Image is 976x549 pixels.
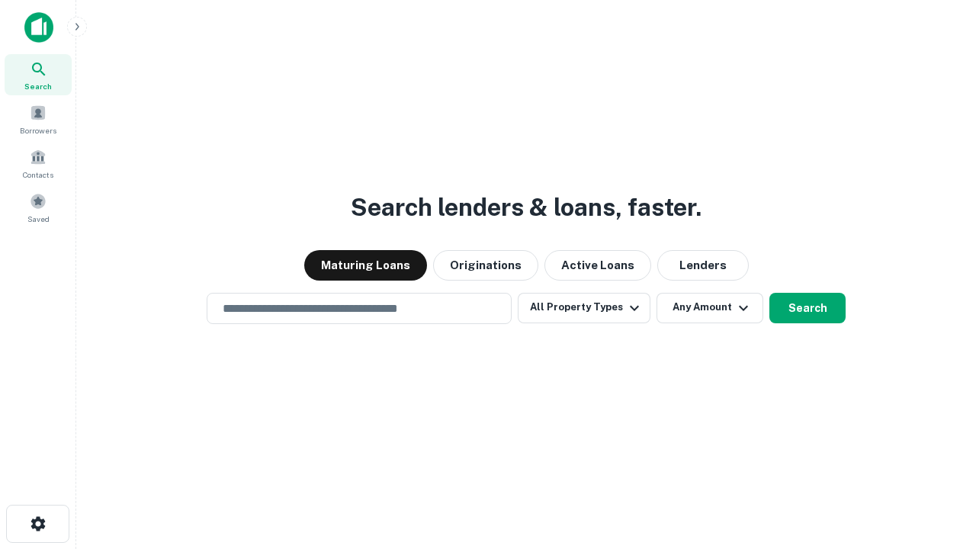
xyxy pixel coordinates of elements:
[20,124,56,136] span: Borrowers
[24,80,52,92] span: Search
[900,427,976,500] iframe: Chat Widget
[23,169,53,181] span: Contacts
[433,250,538,281] button: Originations
[27,213,50,225] span: Saved
[5,98,72,140] a: Borrowers
[5,187,72,228] a: Saved
[5,143,72,184] a: Contacts
[5,54,72,95] a: Search
[24,12,53,43] img: capitalize-icon.png
[544,250,651,281] button: Active Loans
[351,189,701,226] h3: Search lenders & loans, faster.
[657,293,763,323] button: Any Amount
[518,293,650,323] button: All Property Types
[304,250,427,281] button: Maturing Loans
[769,293,846,323] button: Search
[657,250,749,281] button: Lenders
